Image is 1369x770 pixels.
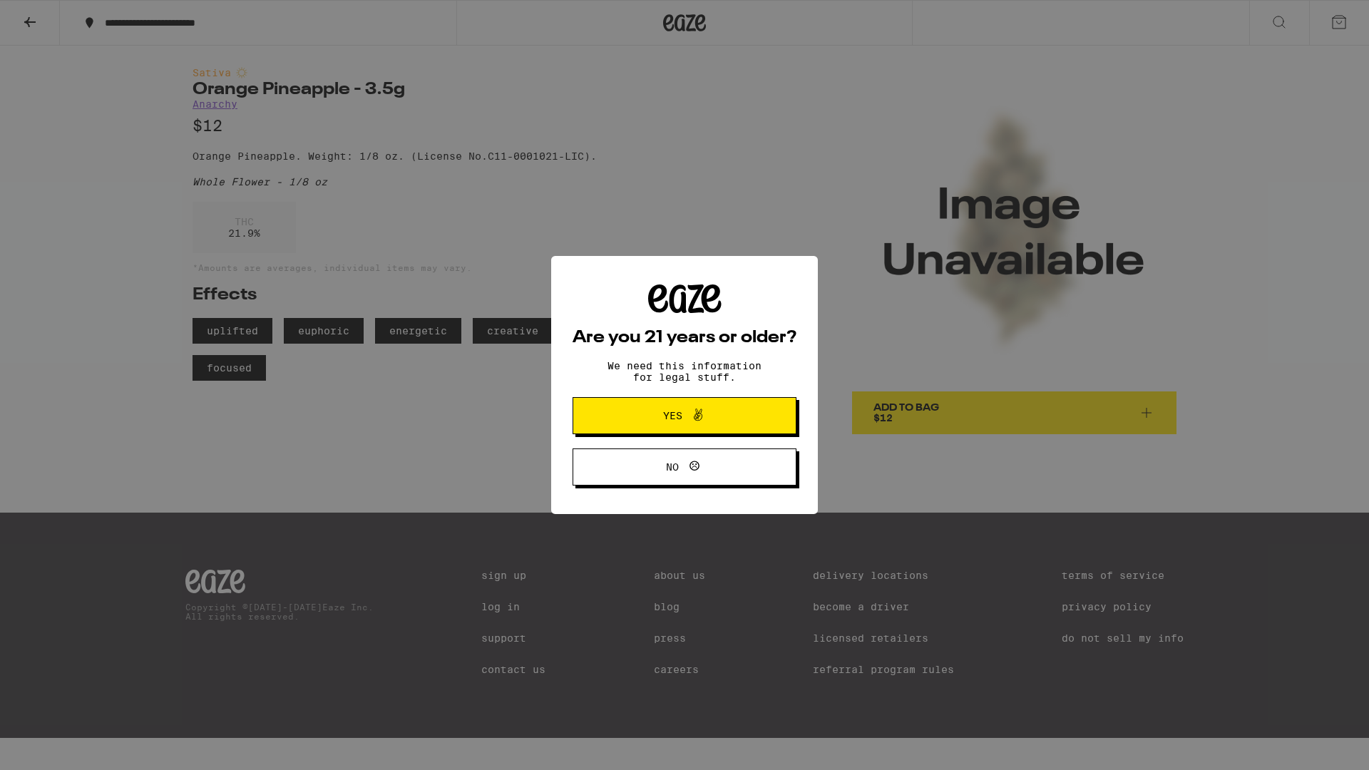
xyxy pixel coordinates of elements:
span: Yes [663,411,682,421]
p: We need this information for legal stuff. [595,360,774,383]
iframe: Opens a widget where you can find more information [1280,727,1355,763]
button: Yes [573,397,796,434]
h2: Are you 21 years or older? [573,329,796,346]
span: No [666,462,679,472]
button: No [573,448,796,486]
